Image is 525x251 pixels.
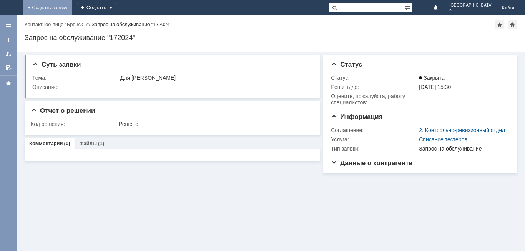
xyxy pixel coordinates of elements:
[331,146,417,152] div: Тип заявки:
[32,75,119,81] div: Тема:
[331,113,382,120] span: Информация
[331,84,417,90] div: Решить до:
[404,3,412,11] span: Расширенный поиск
[2,34,15,46] a: Создать заявку
[25,22,89,27] a: Контактное лицо "Брянск 5"
[419,136,467,142] a: Списание тестеров
[331,127,417,133] div: Соглашение:
[419,75,444,81] span: Закрыта
[331,61,362,68] span: Статус
[419,84,451,90] span: [DATE] 15:30
[79,141,97,146] a: Файлы
[331,159,412,167] span: Данные о контрагенте
[77,3,116,12] div: Создать
[32,61,81,68] span: Суть заявки
[449,8,493,12] span: 5
[25,22,91,27] div: /
[495,20,504,29] div: Добавить в избранное
[508,20,517,29] div: Сделать домашней страницей
[449,3,493,8] span: [GEOGRAPHIC_DATA]
[25,34,517,42] div: Запрос на обслуживание "172024"
[31,107,95,114] span: Отчет о решении
[331,93,417,105] div: Oцените, пожалуйста, работу специалистов:
[98,141,104,146] div: (1)
[64,141,70,146] div: (0)
[31,121,117,127] div: Код решения:
[2,62,15,74] a: Мои согласования
[2,48,15,60] a: Мои заявки
[119,121,310,127] div: Решено
[331,136,417,142] div: Услуга:
[29,141,63,146] a: Комментарии
[32,84,311,90] div: Описание:
[419,146,506,152] div: Запрос на обслуживание
[419,127,505,133] a: 2. Контрольно-ревизионный отдел
[120,75,310,81] div: Для [PERSON_NAME]
[91,22,171,27] div: Запрос на обслуживание "172024"
[331,75,417,81] div: Статус:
